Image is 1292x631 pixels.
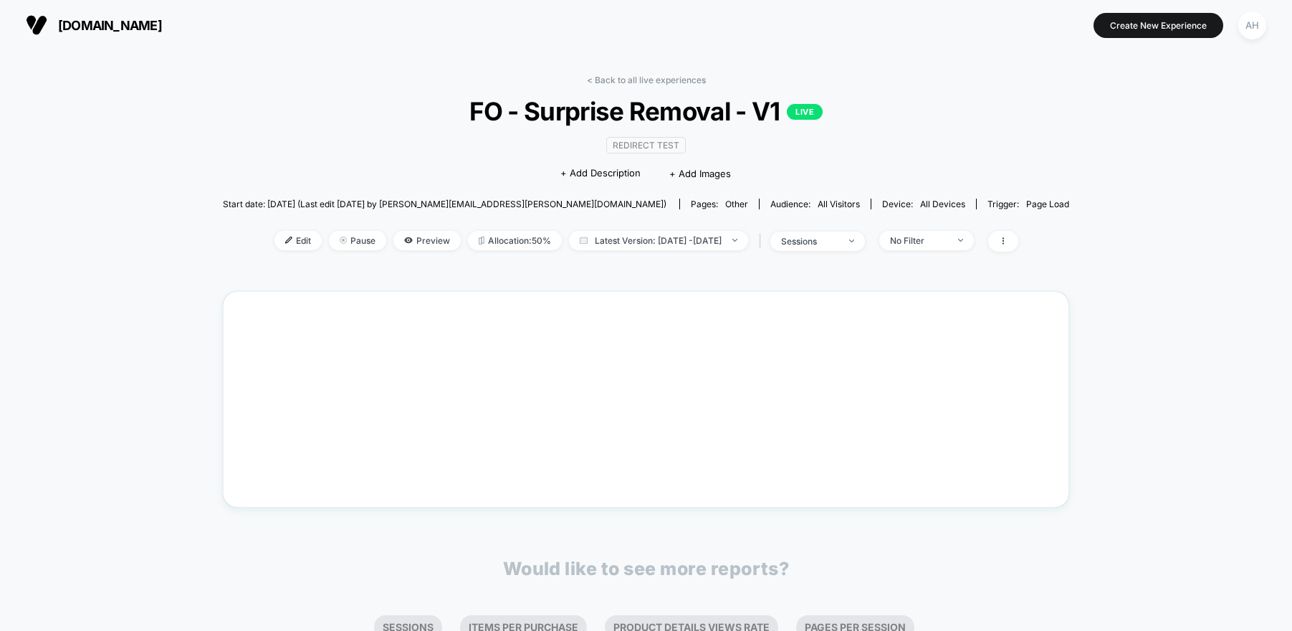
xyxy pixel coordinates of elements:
div: Audience: [770,199,860,209]
span: Latest Version: [DATE] - [DATE] [569,231,748,250]
a: < Back to all live experiences [587,75,706,85]
span: [DOMAIN_NAME] [58,18,162,33]
span: other [725,199,748,209]
span: Edit [274,231,322,250]
span: FO - Surprise Removal - V1 [265,96,1026,126]
span: all devices [920,199,965,209]
span: Page Load [1026,199,1069,209]
img: calendar [580,237,588,244]
span: Redirect Test [606,137,686,153]
div: No Filter [890,235,947,246]
span: | [755,231,770,252]
span: Preview [393,231,461,250]
img: edit [285,237,292,244]
img: end [732,239,737,242]
div: sessions [781,236,838,247]
img: end [849,239,854,242]
span: Pause [329,231,386,250]
img: Visually logo [26,14,47,36]
span: Device: [871,199,976,209]
p: LIVE [787,104,823,120]
span: Allocation: 50% [468,231,562,250]
img: end [340,237,347,244]
span: Start date: [DATE] (Last edit [DATE] by [PERSON_NAME][EMAIL_ADDRESS][PERSON_NAME][DOMAIN_NAME]) [223,199,666,209]
img: rebalance [479,237,484,245]
button: AH [1234,11,1271,40]
span: + Add Description [560,166,641,181]
button: Create New Experience [1094,13,1223,38]
img: end [958,239,963,242]
p: Would like to see more reports? [503,558,790,579]
span: + Add Images [669,168,731,179]
div: AH [1238,11,1266,39]
button: [DOMAIN_NAME] [21,14,166,37]
div: Trigger: [987,199,1069,209]
div: Pages: [691,199,748,209]
span: All Visitors [818,199,860,209]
